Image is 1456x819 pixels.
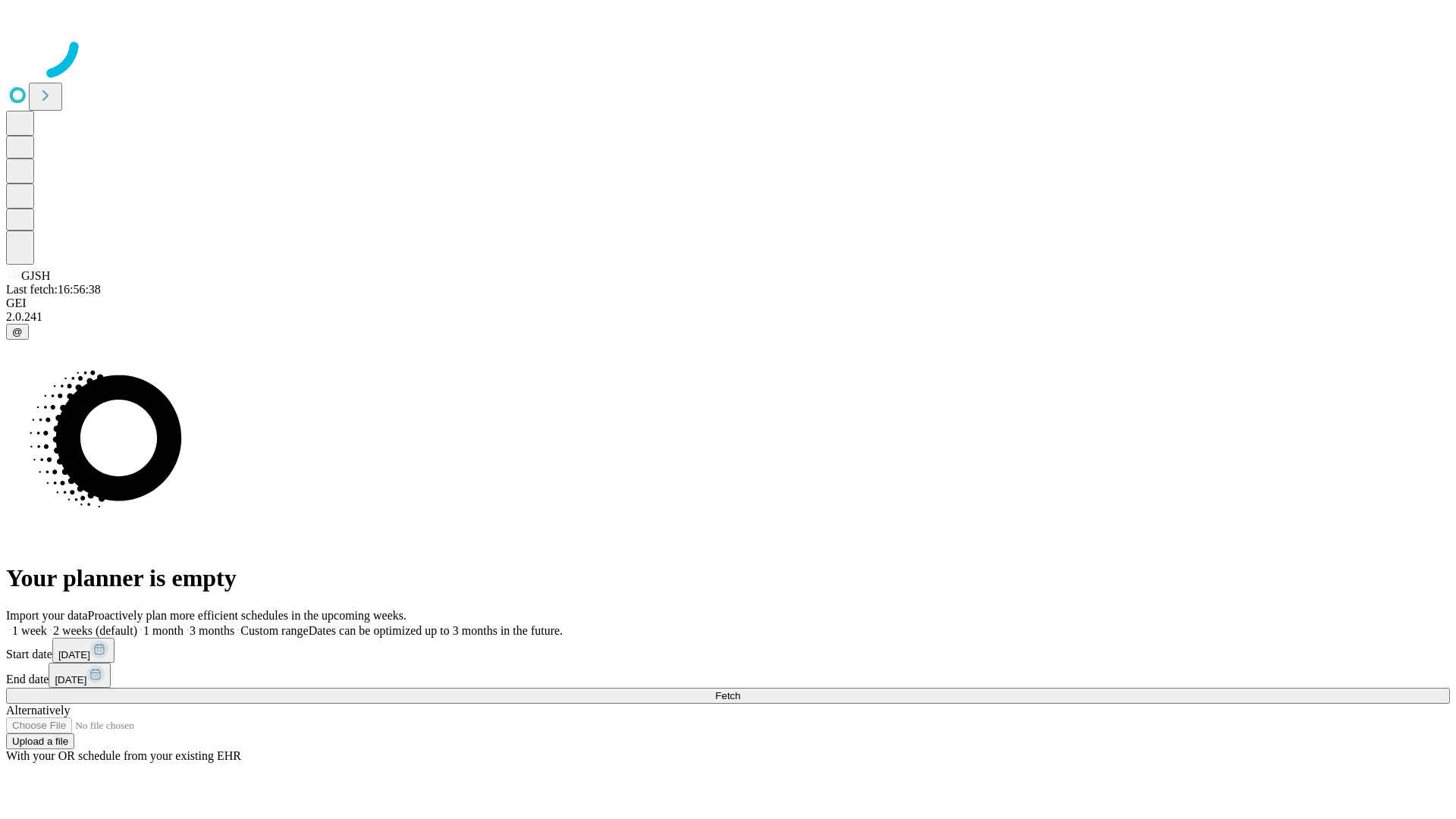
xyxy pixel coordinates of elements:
[6,663,1450,688] div: End date
[6,733,74,749] button: Upload a file
[12,624,47,637] span: 1 week
[49,663,111,688] button: [DATE]
[58,649,90,661] span: [DATE]
[6,638,1450,663] div: Start date
[6,688,1450,704] button: Fetch
[715,690,740,701] span: Fetch
[309,624,563,637] span: Dates can be optimized up to 3 months in the future.
[6,310,1450,324] div: 2.0.241
[52,638,115,663] button: [DATE]
[6,283,101,296] span: Last fetch: 16:56:38
[6,704,70,717] span: Alternatively
[6,564,1450,592] h1: Your planner is empty
[12,326,23,337] span: @
[6,749,241,762] span: With your OR schedule from your existing EHR
[190,624,234,637] span: 3 months
[88,609,406,622] span: Proactively plan more efficient schedules in the upcoming weeks.
[6,297,1450,310] div: GEI
[240,624,308,637] span: Custom range
[53,624,137,637] span: 2 weeks (default)
[143,624,184,637] span: 1 month
[6,324,29,340] button: @
[55,674,86,686] span: [DATE]
[6,609,88,622] span: Import your data
[21,269,50,282] span: GJSH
